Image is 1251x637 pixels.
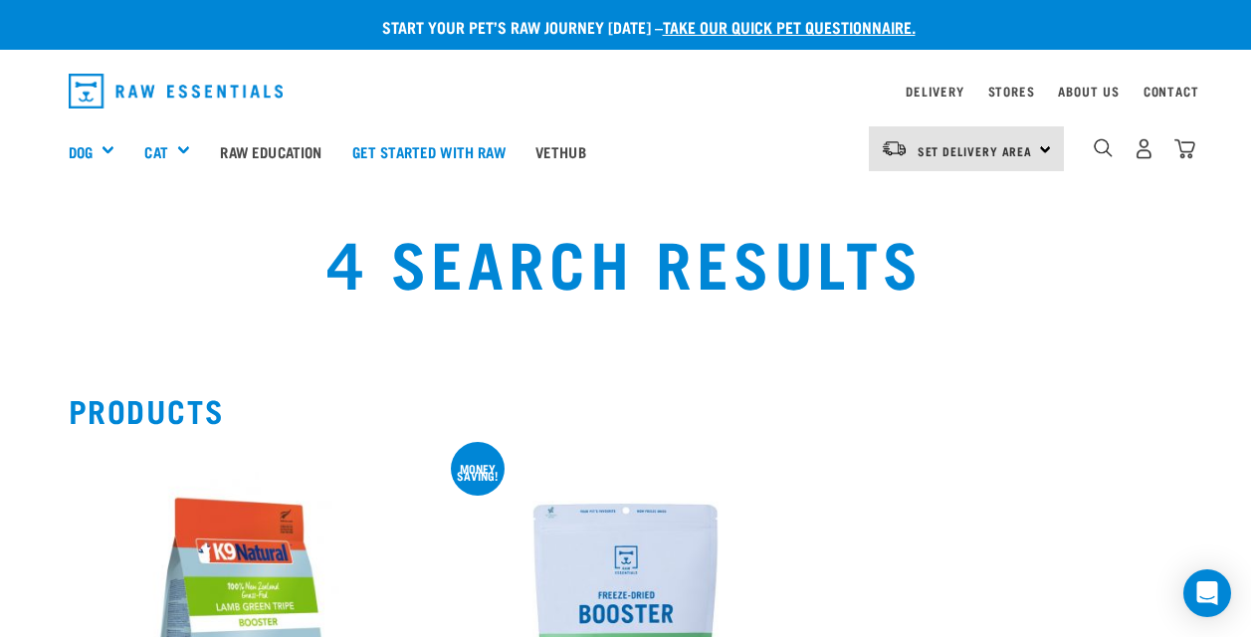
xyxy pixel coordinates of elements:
h1: 4 Search Results [245,225,1007,297]
a: Stores [988,88,1035,95]
img: user.png [1134,138,1154,159]
nav: dropdown navigation [53,66,1199,116]
a: Dog [69,140,93,163]
a: Vethub [521,111,601,191]
img: home-icon@2x.png [1174,138,1195,159]
h2: Products [69,392,1183,428]
div: Money saving! [451,465,505,479]
div: Open Intercom Messenger [1183,569,1231,617]
img: Raw Essentials Logo [69,74,284,108]
a: take our quick pet questionnaire. [663,22,916,31]
img: van-moving.png [881,139,908,157]
img: home-icon-1@2x.png [1094,138,1113,157]
a: Cat [144,140,167,163]
a: Contact [1144,88,1199,95]
a: Raw Education [205,111,336,191]
a: Delivery [906,88,963,95]
a: About Us [1058,88,1119,95]
span: Set Delivery Area [918,147,1033,154]
a: Get started with Raw [337,111,521,191]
